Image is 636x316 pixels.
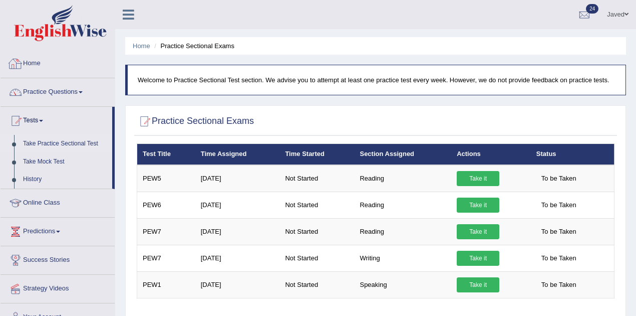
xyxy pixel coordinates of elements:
[279,165,354,192] td: Not Started
[531,144,614,165] th: Status
[536,171,581,186] span: To be Taken
[457,251,499,266] a: Take it
[457,198,499,213] a: Take it
[451,144,531,165] th: Actions
[354,271,451,298] td: Speaking
[19,171,112,189] a: History
[195,144,280,165] th: Time Assigned
[354,165,451,192] td: Reading
[1,189,115,214] a: Online Class
[137,165,195,192] td: PEW5
[137,271,195,298] td: PEW1
[1,275,115,300] a: Strategy Videos
[536,277,581,292] span: To be Taken
[586,4,598,14] span: 24
[137,144,195,165] th: Test Title
[138,75,615,85] p: Welcome to Practice Sectional Test section. We advise you to attempt at least one practice test e...
[195,245,280,271] td: [DATE]
[1,246,115,271] a: Success Stories
[457,224,499,239] a: Take it
[137,192,195,218] td: PEW6
[195,165,280,192] td: [DATE]
[536,198,581,213] span: To be Taken
[536,251,581,266] span: To be Taken
[1,50,115,75] a: Home
[279,245,354,271] td: Not Started
[19,153,112,171] a: Take Mock Test
[457,277,499,292] a: Take it
[279,192,354,218] td: Not Started
[1,107,112,132] a: Tests
[195,192,280,218] td: [DATE]
[195,271,280,298] td: [DATE]
[137,245,195,271] td: PEW7
[279,144,354,165] th: Time Started
[457,171,499,186] a: Take it
[279,271,354,298] td: Not Started
[536,224,581,239] span: To be Taken
[137,218,195,245] td: PEW7
[354,245,451,271] td: Writing
[152,41,234,51] li: Practice Sectional Exams
[19,135,112,153] a: Take Practice Sectional Test
[354,218,451,245] td: Reading
[133,42,150,50] a: Home
[354,144,451,165] th: Section Assigned
[195,218,280,245] td: [DATE]
[279,218,354,245] td: Not Started
[354,192,451,218] td: Reading
[1,218,115,243] a: Predictions
[1,78,115,103] a: Practice Questions
[137,114,254,129] h2: Practice Sectional Exams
